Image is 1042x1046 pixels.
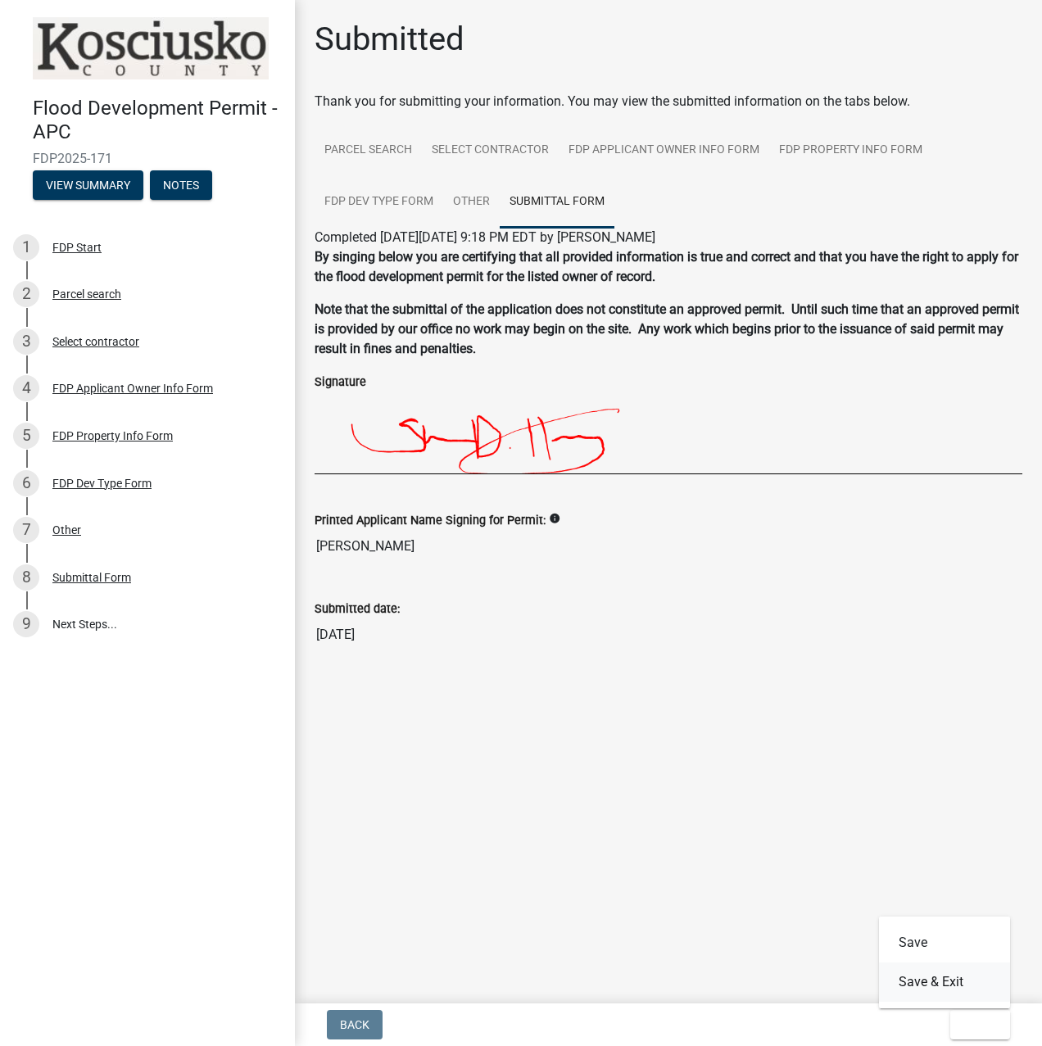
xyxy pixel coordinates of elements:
div: FDP Dev Type Form [52,478,152,489]
span: Completed [DATE][DATE] 9:18 PM EDT by [PERSON_NAME] [315,229,655,245]
h1: Submitted [315,20,464,59]
div: Submittal Form [52,572,131,583]
a: FDP Applicant Owner Info Form [559,125,769,177]
div: Parcel search [52,288,121,300]
div: 4 [13,375,39,401]
a: Select contractor [422,125,559,177]
a: Other [443,176,500,229]
img: Kosciusko County, Indiana [33,17,269,79]
label: Printed Applicant Name Signing for Permit: [315,515,546,527]
div: 1 [13,234,39,260]
wm-modal-confirm: Notes [150,179,212,192]
div: 7 [13,517,39,543]
span: Exit [963,1018,987,1031]
span: FDP2025-171 [33,151,262,166]
button: Save [879,923,1010,962]
div: 5 [13,423,39,449]
a: Parcel search [315,125,422,177]
h4: Flood Development Permit - APC [33,97,282,144]
i: info [549,513,560,524]
div: FDP Applicant Owner Info Form [52,383,213,394]
div: Thank you for submitting your information. You may view the submitted information on the tabs below. [315,92,1022,111]
label: Signature [315,377,366,388]
strong: Note that the submittal of the application does not constitute an approved permit. Until such tim... [315,301,1019,356]
div: FDP Start [52,242,102,253]
div: 8 [13,564,39,591]
span: Back [340,1018,369,1031]
a: FDP Property Info Form [769,125,932,177]
div: Select contractor [52,336,139,347]
div: FDP Property Info Form [52,430,173,441]
button: Back [327,1010,383,1039]
label: Submitted date: [315,604,400,615]
wm-modal-confirm: Summary [33,179,143,192]
div: 2 [13,281,39,307]
button: Save & Exit [879,962,1010,1002]
div: Exit [879,917,1010,1008]
a: Submittal Form [500,176,614,229]
div: 3 [13,328,39,355]
div: Other [52,524,81,536]
a: FDP Dev Type Form [315,176,443,229]
div: 6 [13,470,39,496]
button: Notes [150,170,212,200]
button: Exit [950,1010,1010,1039]
strong: By singing below you are certifying that all provided information is true and correct and that yo... [315,249,1018,284]
div: 9 [13,611,39,637]
button: View Summary [33,170,143,200]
